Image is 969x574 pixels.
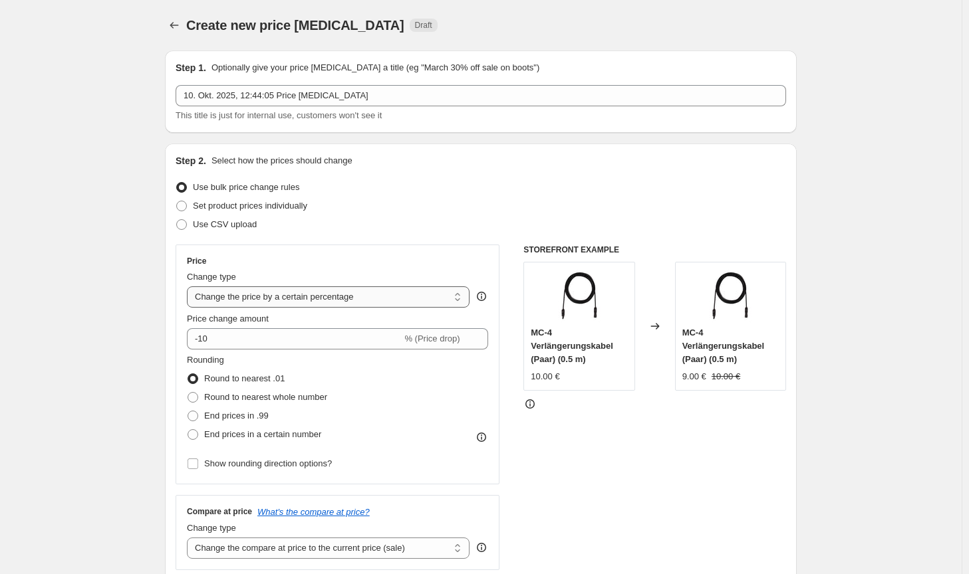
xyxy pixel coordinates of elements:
div: 9.00 € [682,370,706,383]
p: Optionally give your price [MEDICAL_DATA] a title (eg "March 30% off sale on boots") [211,61,539,74]
span: Round to nearest whole number [204,392,327,402]
button: What's the compare at price? [257,507,370,517]
h2: Step 1. [176,61,206,74]
img: kabel.3_1_80x.webp [553,269,606,322]
input: 30% off holiday sale [176,85,786,106]
h6: STOREFRONT EXAMPLE [523,244,786,255]
span: End prices in a certain number [204,429,321,439]
span: Rounding [187,355,224,365]
span: Round to nearest .01 [204,373,285,383]
span: Show rounding direction options? [204,458,332,468]
span: % (Price drop) [404,334,460,343]
span: This title is just for internal use, customers won't see it [176,110,382,120]
img: kabel.3_1_80x.webp [704,269,757,322]
span: Change type [187,523,236,533]
span: End prices in .99 [204,411,269,421]
h3: Compare at price [187,506,252,517]
span: Create new price [MEDICAL_DATA] [186,18,404,33]
h3: Price [187,256,206,266]
div: 10.00 € [531,370,559,383]
span: Draft [415,20,432,31]
span: Use CSV upload [193,219,257,229]
div: help [475,541,488,554]
span: MC-4 Verlängerungskabel (Paar) (0.5 m) [682,328,765,364]
strike: 10.00 € [712,370,740,383]
span: Change type [187,272,236,282]
input: -15 [187,328,402,349]
span: Use bulk price change rules [193,182,299,192]
h2: Step 2. [176,154,206,167]
p: Select how the prices should change [211,154,352,167]
div: help [475,290,488,303]
span: MC-4 Verlängerungskabel (Paar) (0.5 m) [531,328,613,364]
span: Set product prices individually [193,201,307,211]
button: Price change jobs [165,16,184,35]
span: Price change amount [187,314,269,324]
